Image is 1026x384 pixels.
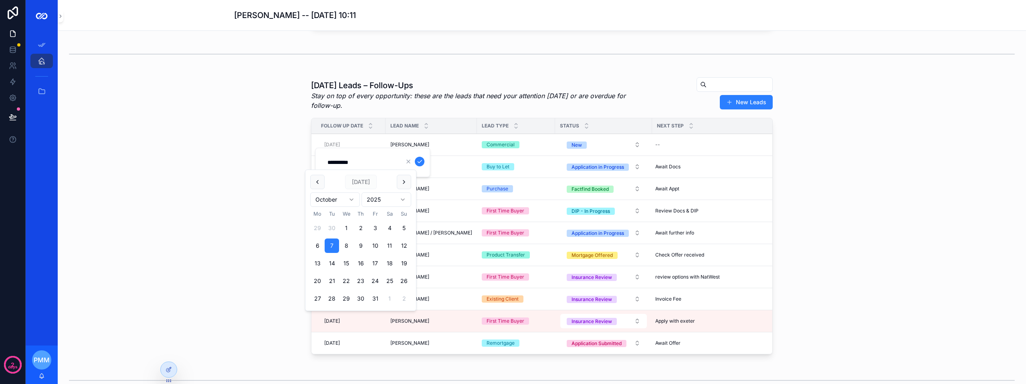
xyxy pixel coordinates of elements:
[353,291,368,306] button: Thursday, 30 October 2025
[560,137,647,152] button: Select Button
[368,221,382,235] button: Friday, 3 October 2025
[655,318,695,324] span: Apply with exeter
[487,185,508,192] div: Purchase
[382,291,397,306] button: Saturday, 1 November 2025
[482,340,550,347] a: Remortgage
[325,221,339,235] button: Tuesday, 30 September 2025
[339,221,353,235] button: Wednesday, 1 October 2025
[560,247,647,263] a: Select Button
[325,274,339,288] button: Tuesday, 21 October 2025
[397,274,411,288] button: Sunday, 26 October 2025
[310,274,325,288] button: Monday, 20 October 2025
[382,238,397,253] button: Saturday, 11 October 2025
[353,238,368,253] button: Thursday, 9 October 2025
[390,208,472,214] a: [PERSON_NAME]
[572,141,582,149] div: New
[572,186,609,193] div: Factfind Booked
[310,291,325,306] button: Monday, 27 October 2025
[720,95,773,109] button: New Leads
[382,256,397,271] button: Saturday, 18 October 2025
[482,317,550,325] a: First Time Buyer
[482,123,509,129] span: Lead Type
[560,335,647,351] a: Select Button
[487,229,524,236] div: First Time Buyer
[572,296,612,303] div: Insurance Review
[325,291,339,306] button: Tuesday, 28 October 2025
[390,340,472,346] a: [PERSON_NAME]
[390,318,429,324] span: [PERSON_NAME]
[321,337,381,350] a: [DATE]
[560,226,647,240] button: Select Button
[339,256,353,271] button: Wednesday, 15 October 2025
[339,210,353,218] th: Wednesday
[487,317,524,325] div: First Time Buyer
[560,225,647,241] a: Select Button
[560,248,647,262] button: Select Button
[560,336,647,350] button: Select Button
[560,181,647,196] a: Select Button
[487,295,519,303] div: Existing Client
[397,221,411,235] button: Sunday, 5 October 2025
[482,251,550,259] a: Product Transfer
[390,318,472,324] a: [PERSON_NAME]
[368,291,382,306] button: Friday, 31 October 2025
[652,315,764,327] a: Apply with exeter
[655,274,720,280] span: review options with NatWest
[311,80,641,91] h1: [DATE] Leads – Follow-Ups
[652,249,764,261] a: Check Offer received
[390,274,472,280] a: [PERSON_NAME]
[324,340,340,346] span: [DATE]
[310,256,325,271] button: Monday, 13 October 2025
[397,291,411,306] button: Sunday, 2 November 2025
[560,314,647,328] button: Select Button
[34,355,50,365] span: PMM
[560,123,579,129] span: Status
[482,229,550,236] a: First Time Buyer
[353,256,368,271] button: Thursday, 16 October 2025
[560,204,647,218] button: Select Button
[390,141,472,148] a: [PERSON_NAME]
[572,208,610,215] div: DIP - In Progress
[560,313,647,329] a: Select Button
[324,141,340,148] span: [DATE]
[482,295,550,303] a: Existing Client
[8,364,18,370] p: days
[234,10,356,21] h1: [PERSON_NAME] -- [DATE] 10:11
[390,123,419,129] span: Lead Name
[655,141,660,148] div: --
[487,207,524,214] div: First Time Buyer
[353,221,368,235] button: Thursday, 2 October 2025
[652,204,764,217] a: Review Docs & DIP
[487,163,509,170] div: Buy to Let
[339,238,353,253] button: Wednesday, 8 October 2025
[339,274,353,288] button: Wednesday, 22 October 2025
[655,164,681,170] span: Await Docs
[652,160,764,173] a: Await Docs
[310,210,411,306] table: October 2025
[560,291,647,307] a: Select Button
[324,318,340,324] span: [DATE]
[560,160,647,174] button: Select Button
[560,292,647,306] button: Select Button
[353,274,368,288] button: Thursday, 23 October 2025
[482,163,550,170] a: Buy to Let
[487,141,515,148] div: Commercial
[390,340,429,346] span: [PERSON_NAME]
[321,138,381,151] a: [DATE]
[390,164,472,170] a: [PERSON_NAME]
[482,185,550,192] a: Purchase
[26,32,58,109] div: scrollable content
[390,230,472,236] span: [PERSON_NAME] / [PERSON_NAME]
[310,210,325,218] th: Monday
[655,340,681,346] span: Await Offer
[325,210,339,218] th: Tuesday
[368,256,382,271] button: Friday, 17 October 2025
[560,203,647,218] a: Select Button
[482,207,550,214] a: First Time Buyer
[487,251,525,259] div: Product Transfer
[482,141,550,148] a: Commercial
[657,123,684,129] span: Next Step
[11,361,14,369] p: 2
[397,256,411,271] button: Sunday, 19 October 2025
[652,182,764,195] a: Await Appt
